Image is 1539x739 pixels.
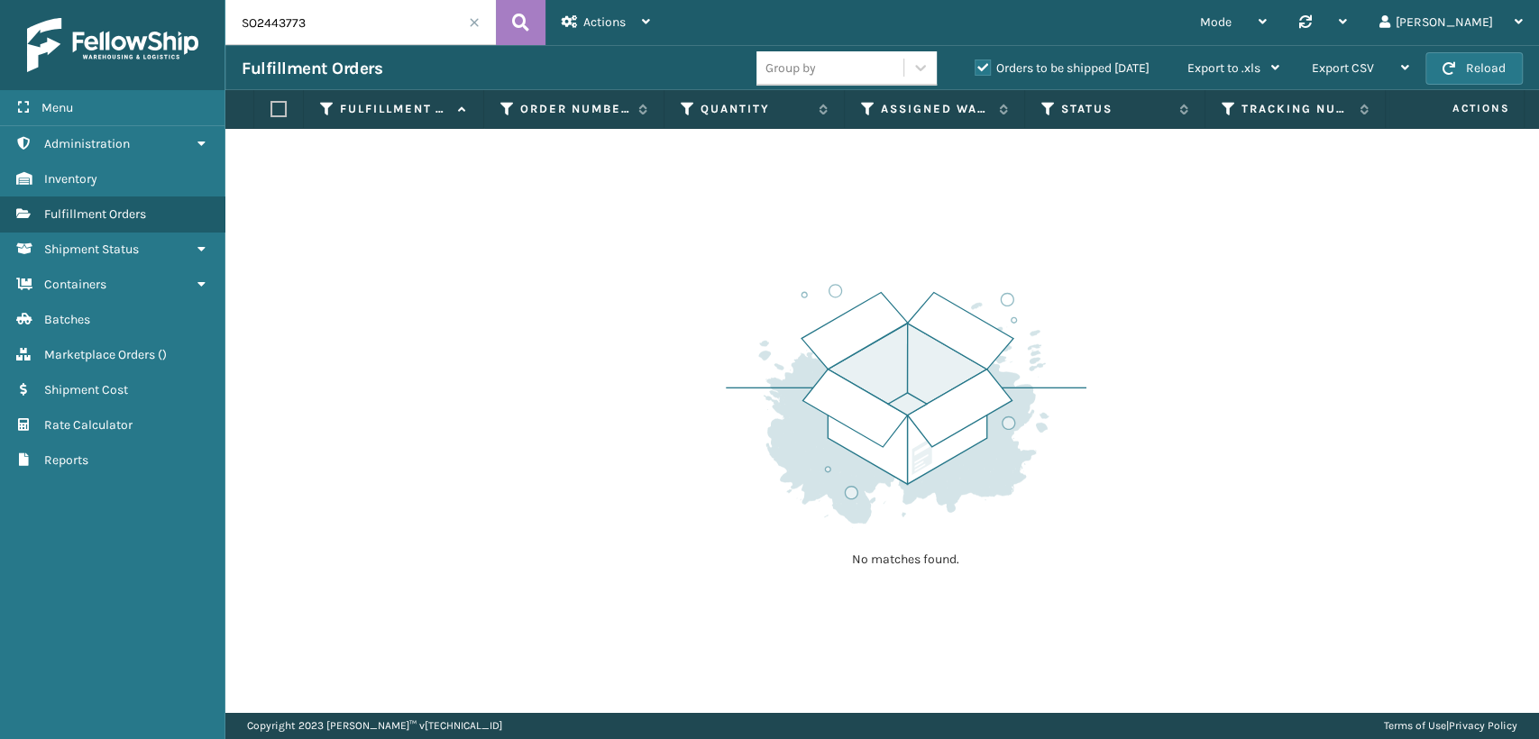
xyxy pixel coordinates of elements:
[1395,94,1520,123] span: Actions
[242,58,382,79] h3: Fulfillment Orders
[881,101,990,117] label: Assigned Warehouse
[44,242,139,257] span: Shipment Status
[975,60,1150,76] label: Orders to be shipped [DATE]
[340,101,449,117] label: Fulfillment Order Id
[1425,52,1523,85] button: Reload
[44,171,97,187] span: Inventory
[583,14,626,30] span: Actions
[44,452,88,468] span: Reports
[27,18,198,72] img: logo
[1200,14,1232,30] span: Mode
[44,417,133,433] span: Rate Calculator
[44,206,146,222] span: Fulfillment Orders
[1187,60,1260,76] span: Export to .xls
[44,382,128,397] span: Shipment Cost
[1384,712,1517,739] div: |
[1449,719,1517,732] a: Privacy Policy
[1241,101,1351,117] label: Tracking Number
[1061,101,1170,117] label: Status
[1384,719,1446,732] a: Terms of Use
[44,277,106,292] span: Containers
[1312,60,1374,76] span: Export CSV
[44,312,90,327] span: Batches
[701,101,810,117] label: Quantity
[158,347,167,362] span: ( )
[44,136,130,151] span: Administration
[44,347,155,362] span: Marketplace Orders
[765,59,816,78] div: Group by
[520,101,629,117] label: Order Number
[41,100,73,115] span: Menu
[247,712,502,739] p: Copyright 2023 [PERSON_NAME]™ v [TECHNICAL_ID]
